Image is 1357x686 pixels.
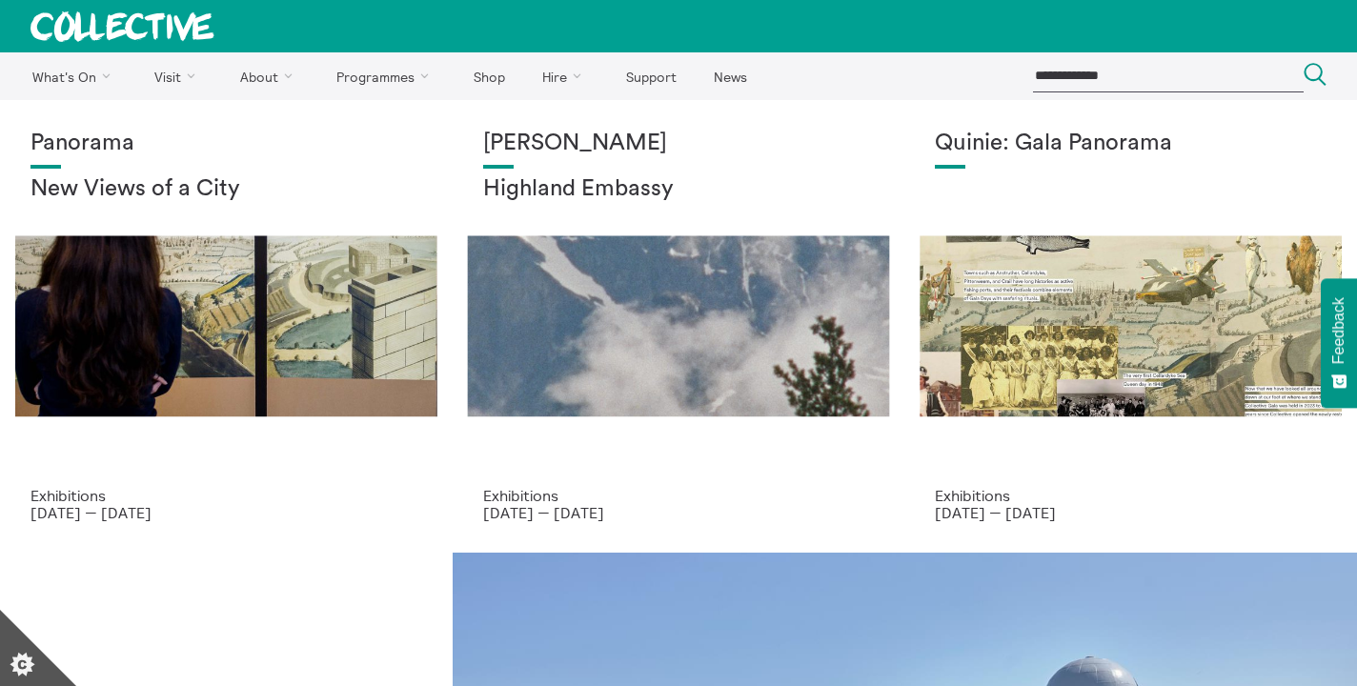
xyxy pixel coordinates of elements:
[453,100,905,553] a: Solar wheels 17 [PERSON_NAME] Highland Embassy Exhibitions [DATE] — [DATE]
[609,52,693,100] a: Support
[483,487,875,504] p: Exhibitions
[483,504,875,521] p: [DATE] — [DATE]
[30,487,422,504] p: Exhibitions
[935,131,1327,157] h1: Quinie: Gala Panorama
[30,131,422,157] h1: Panorama
[138,52,220,100] a: Visit
[223,52,316,100] a: About
[30,176,422,203] h2: New Views of a City
[904,100,1357,553] a: Josie Vallely Quinie: Gala Panorama Exhibitions [DATE] — [DATE]
[1321,278,1357,408] button: Feedback - Show survey
[483,176,875,203] h2: Highland Embassy
[697,52,763,100] a: News
[30,504,422,521] p: [DATE] — [DATE]
[526,52,606,100] a: Hire
[935,504,1327,521] p: [DATE] — [DATE]
[483,131,875,157] h1: [PERSON_NAME]
[15,52,134,100] a: What's On
[935,487,1327,504] p: Exhibitions
[1330,297,1347,364] span: Feedback
[320,52,454,100] a: Programmes
[456,52,521,100] a: Shop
